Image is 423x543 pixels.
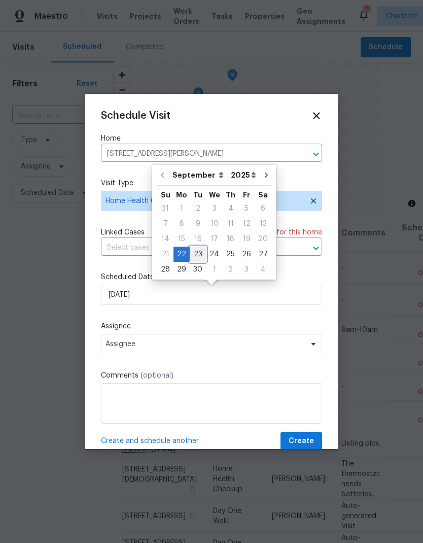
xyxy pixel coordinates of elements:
select: Year [228,167,259,183]
div: 8 [173,217,190,231]
button: Open [309,241,323,255]
div: Sun Aug 31 2025 [157,201,173,216]
div: 21 [157,247,173,261]
div: Sat Sep 27 2025 [255,247,271,262]
div: Mon Sep 22 2025 [173,247,190,262]
div: 25 [223,247,238,261]
div: 14 [157,232,173,246]
button: Open [309,147,323,161]
div: 26 [238,247,255,261]
div: 22 [173,247,190,261]
abbr: Thursday [226,191,235,198]
div: 29 [173,262,190,277]
button: Go to next month [259,165,274,185]
abbr: Monday [176,191,187,198]
label: Visit Type [101,178,322,188]
div: Sun Sep 28 2025 [157,262,173,277]
div: Fri Sep 26 2025 [238,247,255,262]
div: Fri Sep 12 2025 [238,216,255,231]
label: Comments [101,370,322,381]
span: Linked Cases [101,227,145,237]
input: M/D/YYYY [101,285,322,305]
abbr: Sunday [161,191,170,198]
input: Enter in an address [101,146,294,162]
div: 13 [255,217,271,231]
div: 2 [190,201,206,216]
div: Wed Sep 03 2025 [206,201,223,216]
label: Home [101,133,322,144]
div: Wed Oct 01 2025 [206,262,223,277]
div: 6 [255,201,271,216]
div: 19 [238,232,255,246]
div: 9 [190,217,206,231]
div: 3 [238,262,255,277]
span: Create [289,435,314,448]
abbr: Saturday [258,191,268,198]
button: Go to previous month [155,165,170,185]
div: Mon Sep 29 2025 [173,262,190,277]
span: Close [311,110,322,121]
div: Wed Sep 10 2025 [206,216,223,231]
div: 4 [223,201,238,216]
div: 1 [173,201,190,216]
div: 15 [173,232,190,246]
abbr: Tuesday [193,191,202,198]
abbr: Wednesday [209,191,220,198]
div: Thu Sep 04 2025 [223,201,238,216]
select: Month [170,167,228,183]
div: Mon Sep 08 2025 [173,216,190,231]
div: 20 [255,232,271,246]
div: 27 [255,247,271,261]
div: Sat Sep 13 2025 [255,216,271,231]
div: Tue Sep 09 2025 [190,216,206,231]
div: Tue Sep 30 2025 [190,262,206,277]
div: 10 [206,217,223,231]
div: Sat Sep 20 2025 [255,231,271,247]
div: 5 [238,201,255,216]
div: 16 [190,232,206,246]
div: 24 [206,247,223,261]
abbr: Friday [243,191,250,198]
div: Thu Sep 18 2025 [223,231,238,247]
button: Create [280,432,322,451]
div: 18 [223,232,238,246]
div: Fri Sep 19 2025 [238,231,255,247]
div: Sat Oct 04 2025 [255,262,271,277]
div: 1 [206,262,223,277]
div: Tue Sep 02 2025 [190,201,206,216]
div: 2 [223,262,238,277]
div: Thu Sep 11 2025 [223,216,238,231]
div: 4 [255,262,271,277]
div: 31 [157,201,173,216]
span: Schedule Visit [101,111,170,121]
input: Select cases [101,240,294,256]
span: Home Health Checkup [105,196,303,206]
div: Fri Oct 03 2025 [238,262,255,277]
div: Sat Sep 06 2025 [255,201,271,216]
div: 30 [190,262,206,277]
label: Assignee [101,321,322,331]
div: 7 [157,217,173,231]
div: Fri Sep 05 2025 [238,201,255,216]
div: Sun Sep 21 2025 [157,247,173,262]
div: Sun Sep 07 2025 [157,216,173,231]
span: Create and schedule another [101,436,199,446]
div: 23 [190,247,206,261]
div: 28 [157,262,173,277]
div: 11 [223,217,238,231]
div: Wed Sep 17 2025 [206,231,223,247]
div: 3 [206,201,223,216]
div: Thu Sep 25 2025 [223,247,238,262]
div: Tue Sep 16 2025 [190,231,206,247]
span: (optional) [140,372,173,379]
div: Tue Sep 23 2025 [190,247,206,262]
div: Wed Sep 24 2025 [206,247,223,262]
div: Mon Sep 15 2025 [173,231,190,247]
div: Thu Oct 02 2025 [223,262,238,277]
span: Assignee [105,340,304,348]
div: 17 [206,232,223,246]
label: Scheduled Date [101,272,322,282]
div: Sun Sep 14 2025 [157,231,173,247]
div: 12 [238,217,255,231]
div: Mon Sep 01 2025 [173,201,190,216]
